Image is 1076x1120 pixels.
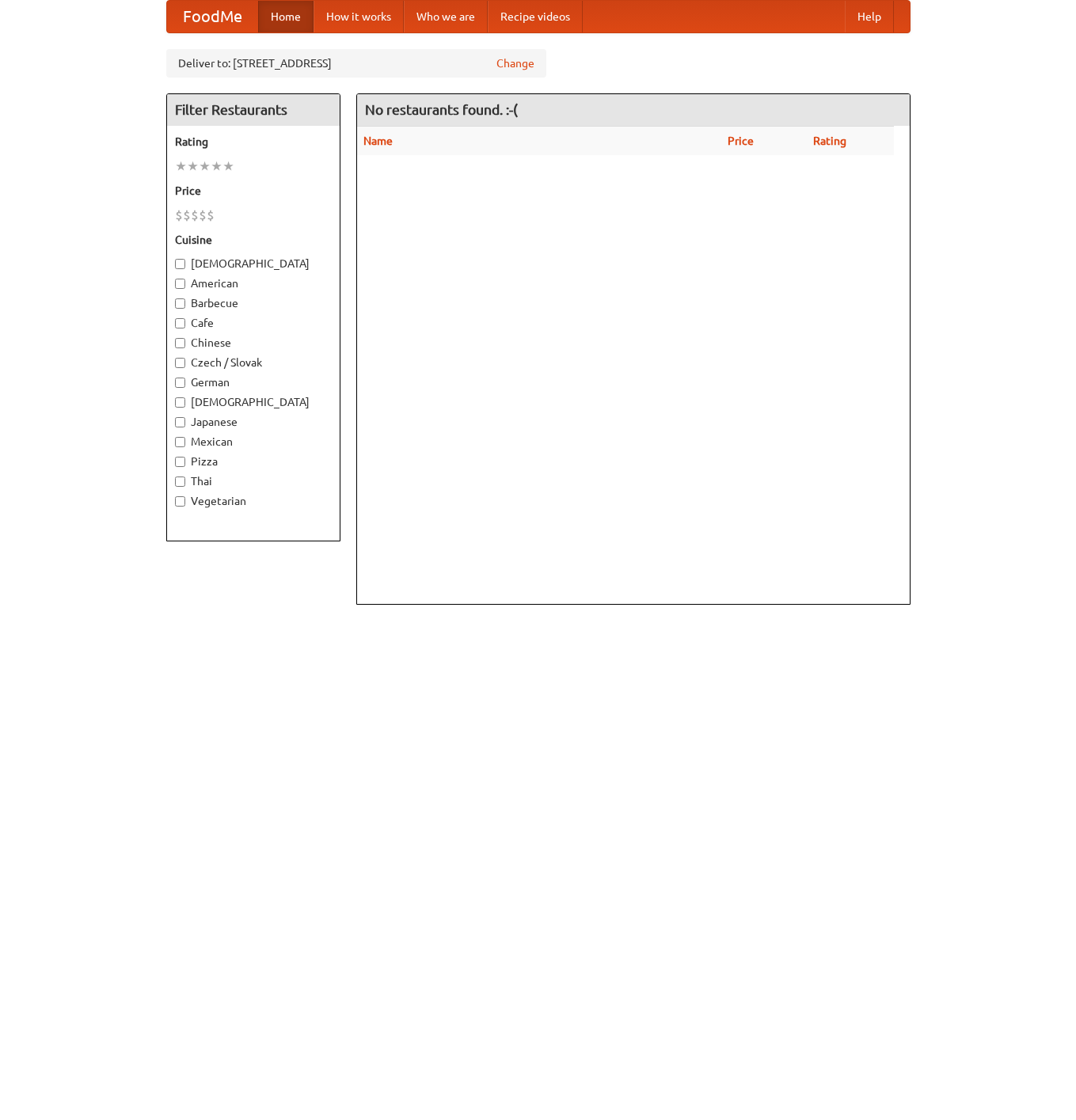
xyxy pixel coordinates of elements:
[183,207,191,224] li: $
[167,1,258,32] a: FoodMe
[365,102,518,117] ng-pluralize: No restaurants found. :-(
[175,397,185,408] input: [DEMOGRAPHIC_DATA]
[363,135,393,147] a: Name
[175,454,332,469] label: Pizza
[199,158,211,175] li: ★
[175,394,332,410] label: [DEMOGRAPHIC_DATA]
[199,207,207,224] li: $
[175,493,332,509] label: Vegetarian
[222,158,234,175] li: ★
[166,49,546,78] div: Deliver to: [STREET_ADDRESS]
[175,183,332,199] h5: Price
[207,207,215,224] li: $
[175,434,332,450] label: Mexican
[175,275,332,291] label: American
[175,335,332,351] label: Chinese
[175,457,185,467] input: Pizza
[175,158,187,175] li: ★
[175,259,185,269] input: [DEMOGRAPHIC_DATA]
[175,338,185,348] input: Chinese
[404,1,488,32] a: Who we are
[175,355,332,370] label: Czech / Slovak
[258,1,314,32] a: Home
[488,1,583,32] a: Recipe videos
[175,232,332,248] h5: Cuisine
[175,414,332,430] label: Japanese
[175,207,183,224] li: $
[175,134,332,150] h5: Rating
[175,496,185,507] input: Vegetarian
[175,473,332,489] label: Thai
[175,295,332,311] label: Barbecue
[175,378,185,388] input: German
[175,476,185,487] input: Thai
[175,437,185,447] input: Mexican
[167,94,340,126] h4: Filter Restaurants
[175,256,332,271] label: [DEMOGRAPHIC_DATA]
[191,207,199,224] li: $
[175,315,332,331] label: Cafe
[314,1,404,32] a: How it works
[187,158,199,175] li: ★
[175,374,332,390] label: German
[175,318,185,328] input: Cafe
[211,158,222,175] li: ★
[845,1,894,32] a: Help
[175,417,185,427] input: Japanese
[728,135,754,147] a: Price
[175,358,185,368] input: Czech / Slovak
[175,298,185,309] input: Barbecue
[813,135,846,147] a: Rating
[496,55,534,71] a: Change
[175,279,185,289] input: American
